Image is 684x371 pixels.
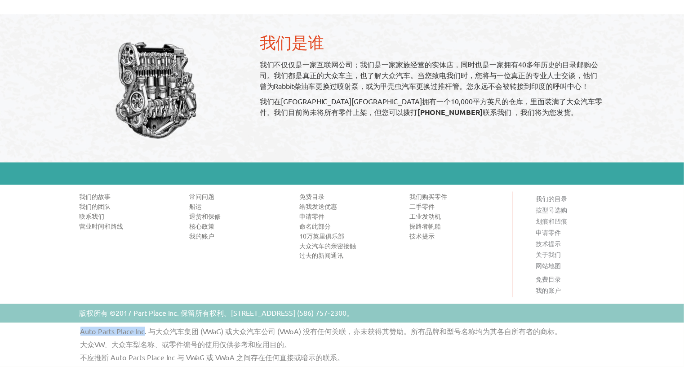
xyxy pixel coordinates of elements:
[409,192,506,201] a: 我们购买零件
[409,212,441,220] font: 工业发动机
[299,251,396,260] a: 过去的新闻通讯
[299,212,396,221] a: 申请零件
[299,241,396,250] a: 大众汽车的亲密接触
[189,221,286,230] a: 核心政策
[79,221,176,230] a: 营业时间和路线
[299,212,324,220] font: 申请零件
[299,232,344,240] font: 10万英里俱乐部
[299,252,343,260] font: 过去的新闻通讯
[79,192,176,201] a: 我们的故事
[260,97,603,116] font: 我们在[GEOGRAPHIC_DATA][GEOGRAPHIC_DATA]拥有一个10,000平方英尺的仓库，里面装满了大众汽车零件。我们目前尚未将所有零件上架，但您可以拨打
[409,202,435,210] font: 二手零件
[80,327,562,336] font: Auto Parts Place Inc. 与大众汽车集团 (VWaG) 或大众汽车公司 (VWoA) 没有任何关联，亦未获得其赞助。所有品牌和型号名称均为其各自所有者的商标。
[536,251,561,259] a: 关于我们
[409,212,506,221] a: 工业发动机
[299,202,337,210] font: 给我发送优惠
[536,217,567,225] a: 划痕和凹痕
[189,192,214,200] font: 常问问题
[418,107,483,117] font: [PHONE_NUMBER]
[299,192,324,200] font: 免费目录
[536,228,561,236] a: 申请零件
[299,192,396,201] a: 免费目录
[189,212,286,221] a: 退货和保修
[409,192,447,200] font: 我们购买零件
[409,202,506,211] a: 二手零件
[299,221,396,230] a: 命名此部分
[299,231,396,240] a: 10万英里俱乐部
[409,231,506,240] a: 技术提示
[409,222,441,230] font: 探路者帆船
[79,192,111,200] font: 我们的故事
[189,222,214,230] font: 核心政策
[536,206,567,214] a: 按型号选购
[189,231,286,240] a: 我的账户
[299,242,356,250] font: 大众汽车的亲密接触
[79,309,354,318] font: 版权所有 ©2017 Part Place Inc. 保留所有权利。[STREET_ADDRESS] (586) 757-2300。
[536,194,567,203] a: 我们的目录
[536,275,561,283] a: 免费目录
[189,212,221,220] font: 退货和保修
[483,107,578,116] font: 联系我们 ，我们将为您发货。
[299,202,396,211] a: 给我发送优惠
[79,212,176,221] a: 联系我们
[79,222,123,230] font: 营业时间和路线
[409,221,506,230] a: 探路者帆船
[79,202,176,211] a: 我们的团队
[79,212,104,220] font: 联系我们
[189,202,202,210] font: 船运
[536,287,561,295] a: 我的账户
[189,192,286,201] a: 常问问题
[409,232,435,240] font: 技术提示
[536,239,561,247] a: 技术提示
[189,232,214,240] font: 我的账户
[80,353,345,362] font: 不应推断 Auto Parts Place Inc 与 VWaG 或 VWoA 之间存在任何直接或暗示的联系。
[189,202,286,211] a: 船运
[260,60,599,90] font: 我们不仅仅是一家互联网公司；我们是一家家族经营的实体店，同时也是一家拥有40多年历史的目录邮购公司。我们都是真正的大众车主，也了解大众汽车。当您致电我们时，您将与一位真正的专业人士交谈，他们曾为...
[79,202,111,210] font: 我们的团队
[260,33,324,53] font: 我们是谁
[299,222,331,230] font: 命名此部分
[536,262,561,270] a: 网站地图
[80,340,292,349] font: 大众VW、大众车型名称、或零件编号的使用仅供参考和应用目的。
